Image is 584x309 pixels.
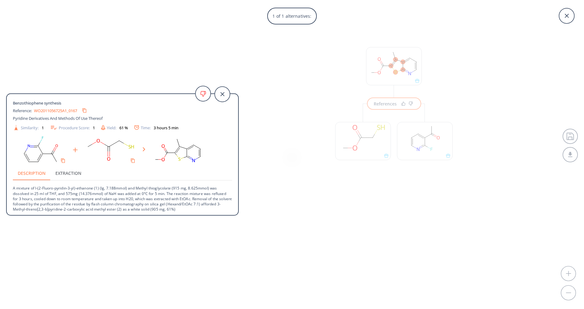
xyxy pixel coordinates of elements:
[83,134,138,166] svg: COC(=O)CS
[42,126,44,130] div: 1
[93,126,95,130] div: 1
[58,156,68,166] button: Copy to clipboard
[13,181,232,212] p: A mixture of l-(2-Fluoro-pyridin-3-yl)-ethanone (1) (lg, 7.188mmol) and Methyl thioglycolate (915...
[13,116,103,121] span: Pyridine Derivatives And Methods Of Use Thereof
[13,166,232,180] div: procedure tabs
[80,106,89,116] button: Copy to clipboard
[128,156,138,166] button: Copy to clipboard
[13,166,51,180] button: Description
[34,109,77,112] a: WO2011056725A1_0167
[13,134,68,166] svg: CC(=O)c1cccnc1F
[150,134,205,166] svg: COC(=O)c1sc2ncccc2c1C
[101,125,128,130] div: Yield:
[13,124,44,131] div: Similarity:
[134,125,178,130] div: Time:
[154,126,178,130] div: 3 hours 5 min
[13,100,63,106] span: Benzothiophene synthesis
[13,108,34,113] span: Reference:
[269,10,314,22] p: 1 of 1 alternatives:
[119,126,128,130] div: 61 %
[50,124,95,131] div: Procedure Score:
[51,166,86,180] button: Extraction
